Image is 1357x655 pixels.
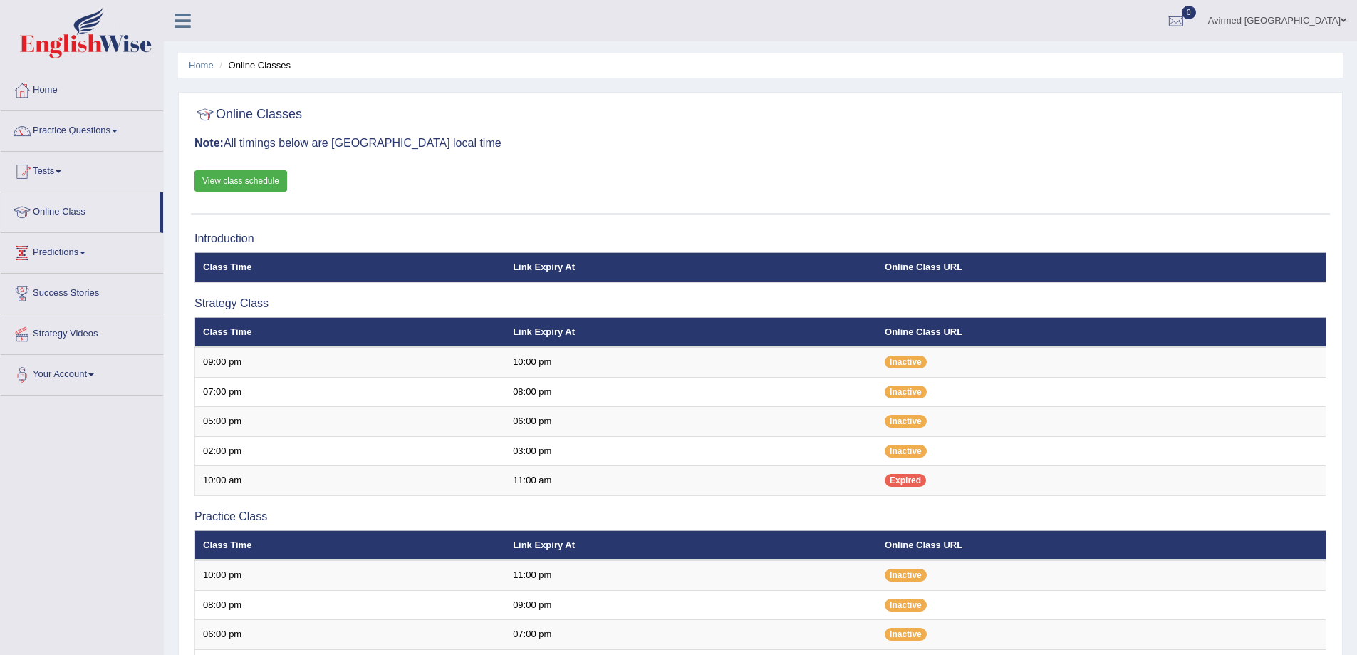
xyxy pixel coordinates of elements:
[195,466,506,496] td: 10:00 am
[505,436,877,466] td: 03:00 pm
[1,233,163,269] a: Predictions
[194,510,1326,523] h3: Practice Class
[1,192,160,228] a: Online Class
[505,252,877,282] th: Link Expiry At
[194,104,302,125] h2: Online Classes
[877,252,1326,282] th: Online Class URL
[195,530,506,560] th: Class Time
[195,436,506,466] td: 02:00 pm
[195,407,506,437] td: 05:00 pm
[877,530,1326,560] th: Online Class URL
[1,274,163,309] a: Success Stories
[195,317,506,347] th: Class Time
[1,314,163,350] a: Strategy Videos
[195,590,506,620] td: 08:00 pm
[1182,6,1196,19] span: 0
[1,111,163,147] a: Practice Questions
[194,297,1326,310] h3: Strategy Class
[505,530,877,560] th: Link Expiry At
[195,620,506,650] td: 06:00 pm
[885,569,927,582] span: Inactive
[877,317,1326,347] th: Online Class URL
[195,252,506,282] th: Class Time
[195,560,506,590] td: 10:00 pm
[885,628,927,641] span: Inactive
[505,347,877,377] td: 10:00 pm
[194,137,1326,150] h3: All timings below are [GEOGRAPHIC_DATA] local time
[885,415,927,428] span: Inactive
[885,386,927,398] span: Inactive
[505,377,877,407] td: 08:00 pm
[885,445,927,458] span: Inactive
[194,137,224,149] b: Note:
[505,560,877,590] td: 11:00 pm
[195,377,506,407] td: 07:00 pm
[195,347,506,377] td: 09:00 pm
[505,620,877,650] td: 07:00 pm
[885,474,926,487] span: Expired
[189,60,214,71] a: Home
[1,71,163,106] a: Home
[194,170,287,192] a: View class schedule
[505,590,877,620] td: 09:00 pm
[885,356,927,368] span: Inactive
[505,317,877,347] th: Link Expiry At
[1,355,163,391] a: Your Account
[885,599,927,612] span: Inactive
[505,466,877,496] td: 11:00 am
[216,58,291,72] li: Online Classes
[194,232,1326,245] h3: Introduction
[505,407,877,437] td: 06:00 pm
[1,152,163,187] a: Tests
